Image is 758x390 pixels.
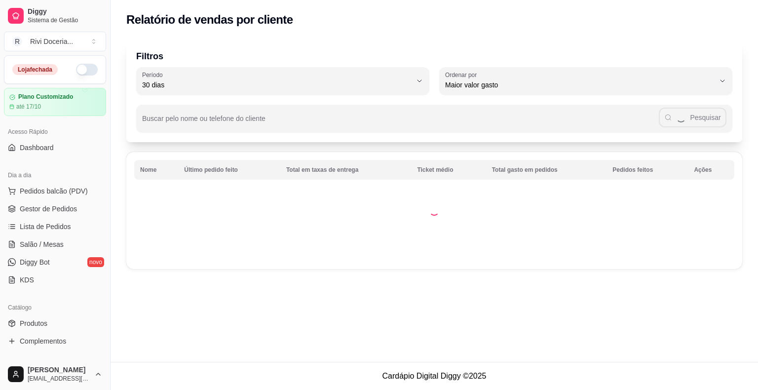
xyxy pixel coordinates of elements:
[20,336,66,346] span: Complementos
[136,49,732,63] p: Filtros
[20,275,34,285] span: KDS
[4,140,106,156] a: Dashboard
[12,64,58,75] div: Loja fechada
[28,16,102,24] span: Sistema de Gestão
[20,222,71,232] span: Lista de Pedidos
[4,300,106,315] div: Catálogo
[445,80,715,90] span: Maior valor gasto
[16,103,41,111] article: até 17/10
[4,254,106,270] a: Diggy Botnovo
[136,67,429,95] button: Período30 dias
[4,362,106,386] button: [PERSON_NAME][EMAIL_ADDRESS][DOMAIN_NAME]
[20,318,47,328] span: Produtos
[20,204,77,214] span: Gestor de Pedidos
[76,64,98,76] button: Alterar Status
[4,183,106,199] button: Pedidos balcão (PDV)
[429,206,439,216] div: Loading
[4,236,106,252] a: Salão / Mesas
[12,37,22,46] span: R
[4,219,106,234] a: Lista de Pedidos
[142,117,659,127] input: Buscar pelo nome ou telefone do cliente
[4,124,106,140] div: Acesso Rápido
[28,375,90,383] span: [EMAIL_ADDRESS][DOMAIN_NAME]
[28,7,102,16] span: Diggy
[4,315,106,331] a: Produtos
[439,67,732,95] button: Ordenar porMaior valor gasto
[4,4,106,28] a: DiggySistema de Gestão
[20,186,88,196] span: Pedidos balcão (PDV)
[4,167,106,183] div: Dia a dia
[142,71,166,79] label: Período
[111,362,758,390] footer: Cardápio Digital Diggy © 2025
[126,12,293,28] h2: Relatório de vendas por cliente
[20,239,64,249] span: Salão / Mesas
[30,37,73,46] div: Rivi Doceria ...
[142,80,412,90] span: 30 dias
[445,71,480,79] label: Ordenar por
[4,333,106,349] a: Complementos
[4,201,106,217] a: Gestor de Pedidos
[4,272,106,288] a: KDS
[4,88,106,116] a: Plano Customizadoaté 17/10
[20,257,50,267] span: Diggy Bot
[4,32,106,51] button: Select a team
[20,143,54,153] span: Dashboard
[18,93,73,101] article: Plano Customizado
[28,366,90,375] span: [PERSON_NAME]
